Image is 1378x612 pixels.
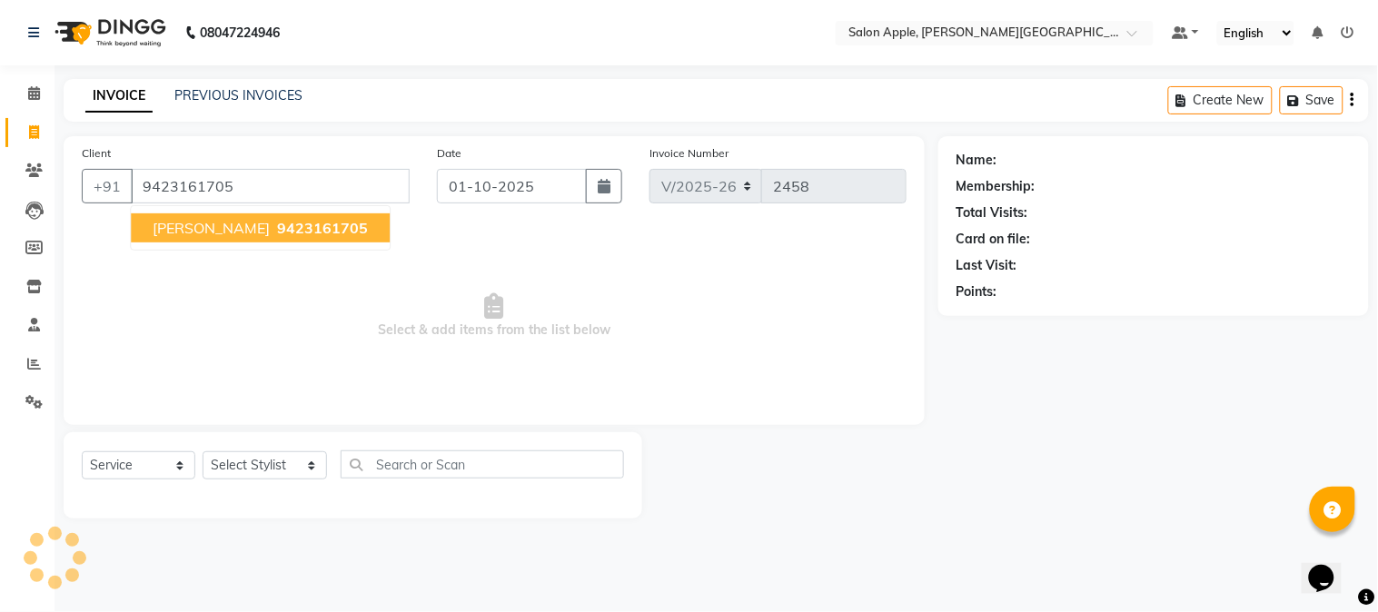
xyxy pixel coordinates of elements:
[1302,539,1360,594] iframe: chat widget
[1280,86,1343,114] button: Save
[957,256,1017,275] div: Last Visit:
[200,7,280,58] b: 08047224946
[957,151,997,170] div: Name:
[85,80,153,113] a: INVOICE
[174,87,302,104] a: PREVIOUS INVOICES
[82,225,907,407] span: Select & add items from the list below
[131,169,410,203] input: Search by Name/Mobile/Email/Code
[437,145,461,162] label: Date
[277,219,368,237] span: 9423161705
[1168,86,1273,114] button: Create New
[649,145,729,162] label: Invoice Number
[82,169,133,203] button: +91
[46,7,171,58] img: logo
[957,230,1031,249] div: Card on file:
[82,145,111,162] label: Client
[957,177,1036,196] div: Membership:
[957,203,1028,222] div: Total Visits:
[341,450,624,479] input: Search or Scan
[957,282,997,301] div: Points:
[153,219,270,237] span: [PERSON_NAME]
